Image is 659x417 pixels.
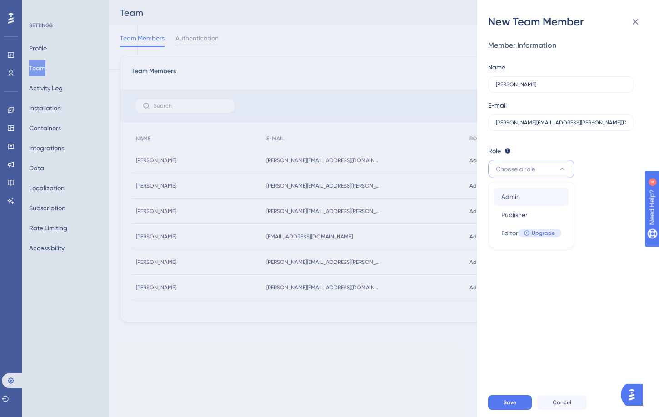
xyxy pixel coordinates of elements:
[488,395,532,410] button: Save
[494,188,569,206] button: Admin
[537,395,587,410] button: Cancel
[553,399,571,406] span: Cancel
[21,2,57,13] span: Need Help?
[488,62,505,73] div: Name
[496,81,626,88] input: Name
[488,40,641,51] div: Member Information
[501,191,520,202] span: Admin
[488,100,507,111] div: E-mail
[488,145,501,156] span: Role
[501,209,528,220] span: Publisher
[63,5,66,12] div: 4
[496,119,626,126] input: E-mail
[496,164,535,174] span: Choose a role
[532,229,555,237] span: Upgrade
[494,224,569,242] button: EditorUpgrade
[488,15,648,29] div: New Team Member
[504,399,516,406] span: Save
[494,206,569,224] button: Publisher
[501,228,561,238] div: Editor
[621,381,648,408] iframe: UserGuiding AI Assistant Launcher
[488,160,574,178] button: Choose a role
